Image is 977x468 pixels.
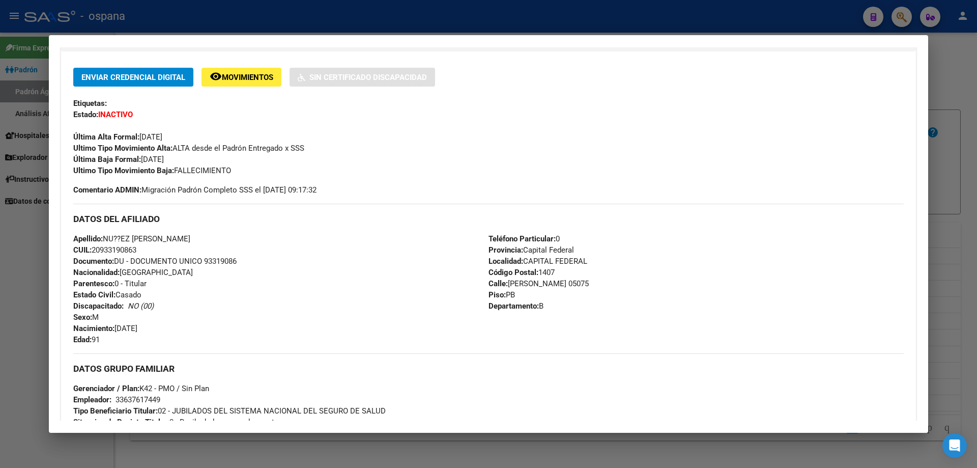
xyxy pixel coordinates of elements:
[73,290,116,299] strong: Estado Civil:
[489,257,587,266] span: CAPITAL FEDERAL
[73,155,164,164] span: [DATE]
[128,301,154,311] i: NO (00)
[73,166,174,175] strong: Ultimo Tipo Movimiento Baja:
[73,234,190,243] span: NU??EZ [PERSON_NAME]
[81,73,185,82] span: Enviar Credencial Digital
[73,406,386,416] span: 02 - JUBILADOS DEL SISTEMA NACIONAL DEL SEGURO DE SALUD
[73,301,124,311] strong: Discapacitado:
[73,268,120,277] strong: Nacionalidad:
[489,301,539,311] strong: Departamento:
[73,155,141,164] strong: Última Baja Formal:
[942,433,967,458] div: Open Intercom Messenger
[73,185,141,195] strong: Comentario ADMIN:
[73,166,231,175] span: FALLECIMIENTO
[73,363,904,374] h3: DATOS GRUPO FAMILIAR
[73,406,158,416] strong: Tipo Beneficiario Titular:
[73,184,317,196] span: Migración Padrón Completo SSS el [DATE] 09:17:32
[290,68,435,87] button: Sin Certificado Discapacidad
[73,335,92,344] strong: Edad:
[489,268,555,277] span: 1407
[489,245,523,255] strong: Provincia:
[489,290,515,299] span: PB
[489,279,589,288] span: [PERSON_NAME] 05075
[73,132,139,142] strong: Última Alta Formal:
[202,68,281,87] button: Movimientos
[73,279,114,288] strong: Parentesco:
[489,245,574,255] span: Capital Federal
[309,73,427,82] span: Sin Certificado Discapacidad
[73,313,99,322] span: M
[73,335,100,344] span: 91
[489,290,506,299] strong: Piso:
[73,313,92,322] strong: Sexo:
[73,245,136,255] span: 20933190863
[73,384,209,393] span: K42 - PMO / Sin Plan
[73,418,278,427] span: 0 - Recibe haberes regularmente
[489,234,560,243] span: 0
[73,290,141,299] span: Casado
[73,110,98,119] strong: Estado:
[116,394,160,405] div: 33637617449
[73,144,173,153] strong: Ultimo Tipo Movimiento Alta:
[489,257,523,266] strong: Localidad:
[73,384,139,393] strong: Gerenciador / Plan:
[73,99,107,108] strong: Etiquetas:
[489,279,508,288] strong: Calle:
[73,268,193,277] span: [GEOGRAPHIC_DATA]
[210,70,222,82] mat-icon: remove_red_eye
[73,257,237,266] span: DU - DOCUMENTO UNICO 93319086
[73,132,162,142] span: [DATE]
[489,234,556,243] strong: Teléfono Particular:
[489,268,538,277] strong: Código Postal:
[73,257,114,266] strong: Documento:
[73,324,137,333] span: [DATE]
[73,279,147,288] span: 0 - Titular
[489,301,543,311] span: B
[98,110,133,119] strong: INACTIVO
[73,234,103,243] strong: Apellido:
[222,73,273,82] span: Movimientos
[73,245,92,255] strong: CUIL:
[73,324,114,333] strong: Nacimiento:
[73,68,193,87] button: Enviar Credencial Digital
[73,395,111,404] strong: Empleador:
[73,144,304,153] span: ALTA desde el Padrón Entregado x SSS
[73,213,904,225] h3: DATOS DEL AFILIADO
[73,418,169,427] strong: Situacion de Revista Titular:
